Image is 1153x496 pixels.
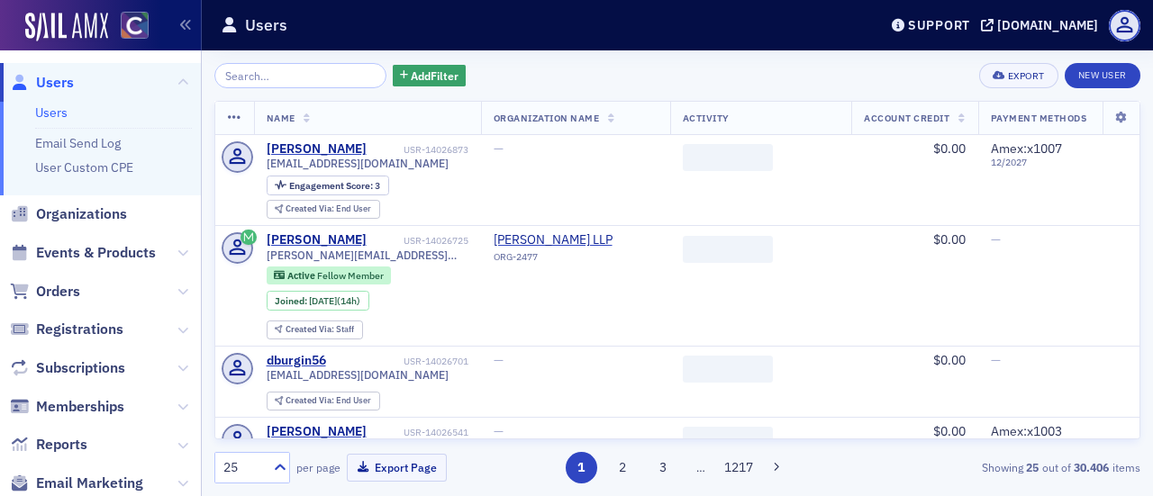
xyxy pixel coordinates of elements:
[121,12,149,40] img: SailAMX
[933,423,966,439] span: $0.00
[683,112,730,124] span: Activity
[1065,63,1140,88] a: New User
[991,352,1001,368] span: —
[369,144,468,156] div: USR-14026873
[991,231,1001,248] span: —
[10,73,74,93] a: Users
[289,179,375,192] span: Engagement Score :
[10,473,143,493] a: Email Marketing
[991,140,1062,157] span: Amex : x1007
[997,17,1098,33] div: [DOMAIN_NAME]
[267,200,380,219] div: Created Via: End User
[10,204,127,224] a: Organizations
[688,459,713,475] span: …
[25,13,108,41] a: SailAMX
[286,325,354,335] div: Staff
[245,14,287,36] h1: Users
[864,112,949,124] span: Account Credit
[36,397,124,417] span: Memberships
[566,452,597,483] button: 1
[267,353,326,369] a: dburgin56
[683,236,773,263] span: ‌
[494,112,600,124] span: Organization Name
[214,63,386,88] input: Search…
[286,396,371,406] div: End User
[1109,10,1140,41] span: Profile
[494,232,658,248] a: [PERSON_NAME] LLP
[683,144,773,171] span: ‌
[287,269,317,282] span: Active
[36,204,127,224] span: Organizations
[844,459,1140,475] div: Showing out of items
[683,427,773,454] span: ‌
[267,266,392,284] div: Active: Active: Fellow Member
[494,232,658,248] span: Crowe LLP
[10,397,124,417] a: Memberships
[267,320,363,339] div: Created Via: Staff
[10,243,156,263] a: Events & Products
[267,176,389,195] div: Engagement Score: 3
[108,12,149,42] a: View Homepage
[36,282,80,302] span: Orders
[981,19,1104,32] button: [DOMAIN_NAME]
[36,473,143,493] span: Email Marketing
[35,104,68,121] a: Users
[606,452,638,483] button: 2
[286,204,371,214] div: End User
[267,392,380,410] div: Created Via: End User
[369,235,468,247] div: USR-14026725
[494,140,504,157] span: —
[36,320,123,339] span: Registrations
[723,452,755,483] button: 1217
[369,427,468,438] div: USR-14026541
[286,323,336,335] span: Created Via :
[275,295,309,307] span: Joined :
[267,232,367,248] a: [PERSON_NAME]
[933,352,966,368] span: $0.00
[1071,459,1112,475] strong: 30.406
[683,356,773,383] span: ‌
[10,358,125,378] a: Subscriptions
[329,356,468,367] div: USR-14026701
[267,157,449,170] span: [EMAIL_ADDRESS][DOMAIN_NAME]
[267,112,295,124] span: Name
[648,452,679,483] button: 3
[494,352,504,368] span: —
[309,294,337,307] span: [DATE]
[267,141,367,158] a: [PERSON_NAME]
[36,73,74,93] span: Users
[36,358,125,378] span: Subscriptions
[991,112,1087,124] span: Payment Methods
[991,157,1093,168] span: 12 / 2027
[933,140,966,157] span: $0.00
[494,423,504,439] span: —
[286,394,336,406] span: Created Via :
[933,231,966,248] span: $0.00
[317,269,384,282] span: Fellow Member
[286,203,336,214] span: Created Via :
[296,459,340,475] label: per page
[991,423,1062,439] span: Amex : x1003
[267,368,449,382] span: [EMAIL_ADDRESS][DOMAIN_NAME]
[267,291,369,311] div: Joined: 2025-09-15 00:00:00
[289,181,380,191] div: 3
[309,295,360,307] div: (14h)
[979,63,1058,88] button: Export
[347,454,447,482] button: Export Page
[1023,459,1042,475] strong: 25
[908,17,970,33] div: Support
[10,435,87,455] a: Reports
[1008,71,1045,81] div: Export
[267,248,468,262] span: [PERSON_NAME][EMAIL_ADDRESS][PERSON_NAME][DOMAIN_NAME]
[10,320,123,339] a: Registrations
[35,135,121,151] a: Email Send Log
[494,251,658,269] div: ORG-2477
[393,65,467,87] button: AddFilter
[267,424,367,440] a: [PERSON_NAME]
[36,435,87,455] span: Reports
[36,243,156,263] span: Events & Products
